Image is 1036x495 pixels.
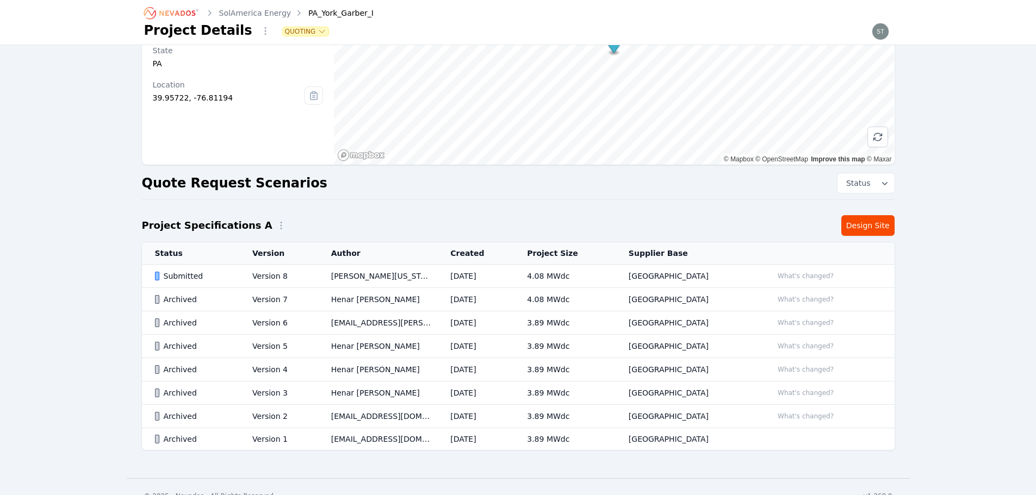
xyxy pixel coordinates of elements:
[155,271,234,281] div: Submitted
[616,381,760,405] td: [GEOGRAPHIC_DATA]
[155,341,234,352] div: Archived
[514,335,616,358] td: 3.89 MWdc
[437,311,514,335] td: [DATE]
[318,335,438,358] td: Henar [PERSON_NAME]
[155,411,234,422] div: Archived
[318,381,438,405] td: Henar [PERSON_NAME]
[616,288,760,311] td: [GEOGRAPHIC_DATA]
[239,428,318,450] td: Version 1
[142,311,895,335] tr: ArchivedVersion 6[EMAIL_ADDRESS][PERSON_NAME][DOMAIN_NAME][DATE]3.89 MWdc[GEOGRAPHIC_DATA]What's ...
[239,405,318,428] td: Version 2
[616,428,760,450] td: [GEOGRAPHIC_DATA]
[773,410,839,422] button: What's changed?
[318,265,438,288] td: [PERSON_NAME][US_STATE]
[773,270,839,282] button: What's changed?
[437,381,514,405] td: [DATE]
[841,215,895,236] a: Design Site
[239,265,318,288] td: Version 8
[616,358,760,381] td: [GEOGRAPHIC_DATA]
[811,155,865,163] a: Improve this map
[239,242,318,265] th: Version
[437,405,514,428] td: [DATE]
[514,242,616,265] th: Project Size
[239,311,318,335] td: Version 6
[155,364,234,375] div: Archived
[219,8,291,18] a: SolAmerica Energy
[142,381,895,405] tr: ArchivedVersion 3Henar [PERSON_NAME][DATE]3.89 MWdc[GEOGRAPHIC_DATA]What's changed?
[142,242,240,265] th: Status
[142,405,895,428] tr: ArchivedVersion 2[EMAIL_ADDRESS][DOMAIN_NAME][DATE]3.89 MWdc[GEOGRAPHIC_DATA]What's changed?
[144,22,252,39] h1: Project Details
[437,358,514,381] td: [DATE]
[616,405,760,428] td: [GEOGRAPHIC_DATA]
[337,149,385,161] a: Mapbox homepage
[514,265,616,288] td: 4.08 MWdc
[142,218,272,233] h2: Project Specifications A
[142,265,895,288] tr: SubmittedVersion 8[PERSON_NAME][US_STATE][DATE]4.08 MWdc[GEOGRAPHIC_DATA]What's changed?
[155,294,234,305] div: Archived
[153,92,305,103] div: 39.95722, -76.81194
[842,178,871,189] span: Status
[514,428,616,450] td: 3.89 MWdc
[239,381,318,405] td: Version 3
[437,288,514,311] td: [DATE]
[142,288,895,311] tr: ArchivedVersion 7Henar [PERSON_NAME][DATE]4.08 MWdc[GEOGRAPHIC_DATA]What's changed?
[616,265,760,288] td: [GEOGRAPHIC_DATA]
[514,358,616,381] td: 3.89 MWdc
[773,340,839,352] button: What's changed?
[153,79,305,90] div: Location
[773,387,839,399] button: What's changed?
[144,4,374,22] nav: Breadcrumb
[755,155,808,163] a: OpenStreetMap
[437,335,514,358] td: [DATE]
[872,23,889,40] img: steve.mustaro@nevados.solar
[142,335,895,358] tr: ArchivedVersion 5Henar [PERSON_NAME][DATE]3.89 MWdc[GEOGRAPHIC_DATA]What's changed?
[838,173,895,193] button: Status
[514,381,616,405] td: 3.89 MWdc
[318,428,438,450] td: [EMAIL_ADDRESS][DOMAIN_NAME]
[616,311,760,335] td: [GEOGRAPHIC_DATA]
[318,311,438,335] td: [EMAIL_ADDRESS][PERSON_NAME][DOMAIN_NAME]
[514,288,616,311] td: 4.08 MWdc
[283,27,329,36] button: Quoting
[616,335,760,358] td: [GEOGRAPHIC_DATA]
[437,242,514,265] th: Created
[773,293,839,305] button: What's changed?
[153,58,324,69] div: PA
[773,364,839,375] button: What's changed?
[239,288,318,311] td: Version 7
[318,242,438,265] th: Author
[724,155,754,163] a: Mapbox
[437,428,514,450] td: [DATE]
[514,405,616,428] td: 3.89 MWdc
[142,174,327,192] h2: Quote Request Scenarios
[142,428,895,450] tr: ArchivedVersion 1[EMAIL_ADDRESS][DOMAIN_NAME][DATE]3.89 MWdc[GEOGRAPHIC_DATA]
[155,317,234,328] div: Archived
[867,155,892,163] a: Maxar
[318,288,438,311] td: Henar [PERSON_NAME]
[155,434,234,444] div: Archived
[773,317,839,329] button: What's changed?
[293,8,374,18] div: PA_York_Garber_I
[239,335,318,358] td: Version 5
[437,265,514,288] td: [DATE]
[153,45,324,56] div: State
[239,358,318,381] td: Version 4
[318,405,438,428] td: [EMAIL_ADDRESS][DOMAIN_NAME]
[155,387,234,398] div: Archived
[514,311,616,335] td: 3.89 MWdc
[142,358,895,381] tr: ArchivedVersion 4Henar [PERSON_NAME][DATE]3.89 MWdc[GEOGRAPHIC_DATA]What's changed?
[616,242,760,265] th: Supplier Base
[318,358,438,381] td: Henar [PERSON_NAME]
